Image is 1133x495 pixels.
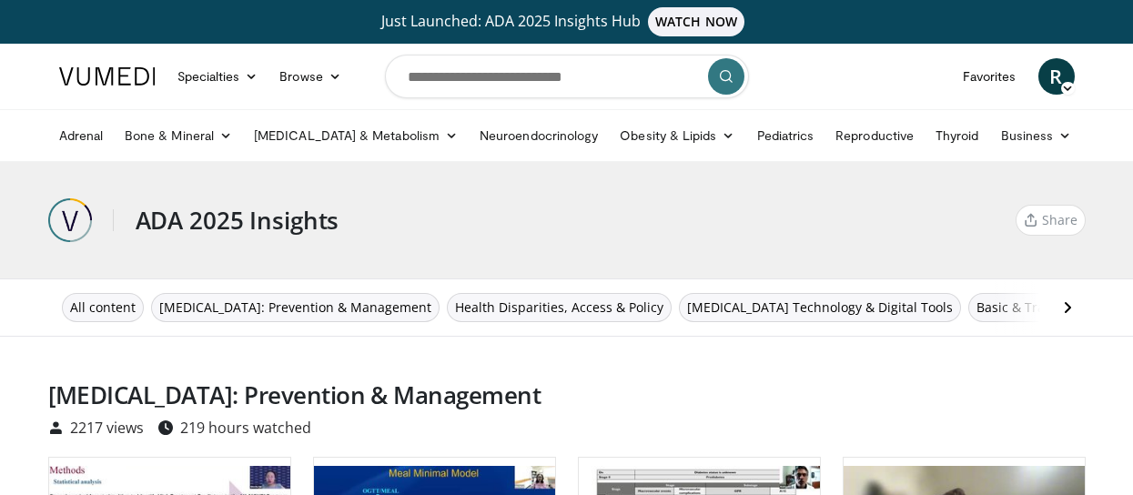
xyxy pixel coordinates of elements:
span: Share [1042,210,1077,230]
a: Share [1016,205,1086,236]
a: Health Disparities, Access & Policy [447,293,672,322]
span: Health Disparities, Access & Policy [455,298,663,318]
a: Specialties [167,58,269,95]
a: R [1038,58,1075,95]
h3: ADA 2025 Insights [136,206,339,235]
a: Thyroid [925,117,990,154]
a: Bone & Mineral [114,117,243,154]
h3: [MEDICAL_DATA]: Prevention & Management [48,380,723,409]
a: Adrenal [48,117,115,154]
a: Browse [268,58,352,95]
span: WATCH NOW [648,7,744,36]
span: 2217 views [70,420,144,435]
a: All content [62,293,144,322]
input: Search topics, interventions [385,55,749,98]
img: VuMedi Logo [59,67,156,86]
a: Neuroendocrinology [469,117,609,154]
a: [MEDICAL_DATA]: Prevention & Management [151,293,440,322]
a: Pediatrics [746,117,825,154]
span: [MEDICAL_DATA]: Prevention & Management [159,298,431,318]
span: All content [70,298,136,318]
a: Obesity & Lipids [609,117,745,154]
span: [MEDICAL_DATA] Technology & Digital Tools [687,298,953,318]
a: Business [990,117,1083,154]
a: Just Launched: ADA 2025 Insights HubWATCH NOW [62,7,1072,36]
img: 7a446407-c26f-4a34-8739-59d58c7ac115.png [48,198,92,242]
a: [MEDICAL_DATA] & Metabolism [243,117,469,154]
span: 219 hours watched [180,420,311,435]
a: Reproductive [824,117,925,154]
a: [MEDICAL_DATA] Technology & Digital Tools [679,293,961,322]
a: Favorites [952,58,1027,95]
